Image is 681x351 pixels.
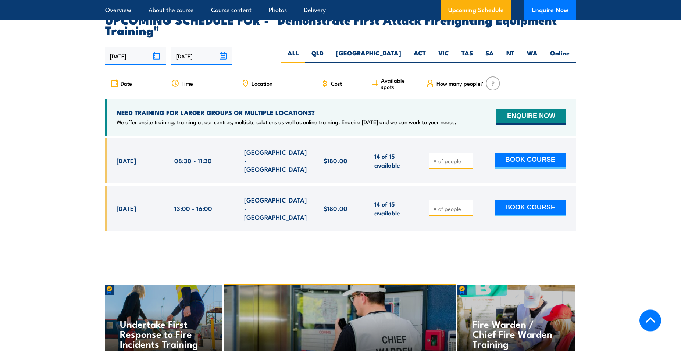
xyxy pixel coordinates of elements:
[495,200,566,216] button: BOOK COURSE
[105,14,576,35] h2: UPCOMING SCHEDULE FOR - "Demonstrate First Attack Firefighting Equipment Training"
[105,47,166,65] input: From date
[117,204,136,212] span: [DATE]
[305,49,330,63] label: QLD
[324,156,347,165] span: $180.00
[117,118,456,126] p: We offer onsite training, training at our centres, multisite solutions as well as online training...
[473,319,560,348] h4: Fire Warden / Chief Fire Warden Training
[455,49,479,63] label: TAS
[407,49,432,63] label: ACT
[330,49,407,63] label: [GEOGRAPHIC_DATA]
[121,80,132,86] span: Date
[174,204,212,212] span: 13:00 - 16:00
[495,153,566,169] button: BOOK COURSE
[331,80,342,86] span: Cost
[174,156,212,165] span: 08:30 - 11:30
[432,49,455,63] label: VIC
[244,196,307,221] span: [GEOGRAPHIC_DATA] - [GEOGRAPHIC_DATA]
[120,319,207,348] h4: Undertake First Response to Fire Incidents Training
[544,49,576,63] label: Online
[436,80,484,86] span: How many people?
[324,204,347,212] span: $180.00
[171,47,232,65] input: To date
[500,49,521,63] label: NT
[117,108,456,117] h4: NEED TRAINING FOR LARGER GROUPS OR MULTIPLE LOCATIONS?
[433,157,470,165] input: # of people
[252,80,272,86] span: Location
[244,148,307,173] span: [GEOGRAPHIC_DATA] - [GEOGRAPHIC_DATA]
[117,156,136,165] span: [DATE]
[182,80,193,86] span: Time
[479,49,500,63] label: SA
[281,49,305,63] label: ALL
[521,49,544,63] label: WA
[374,152,413,169] span: 14 of 15 available
[496,109,566,125] button: ENQUIRE NOW
[433,205,470,212] input: # of people
[374,200,413,217] span: 14 of 15 available
[381,77,416,90] span: Available spots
